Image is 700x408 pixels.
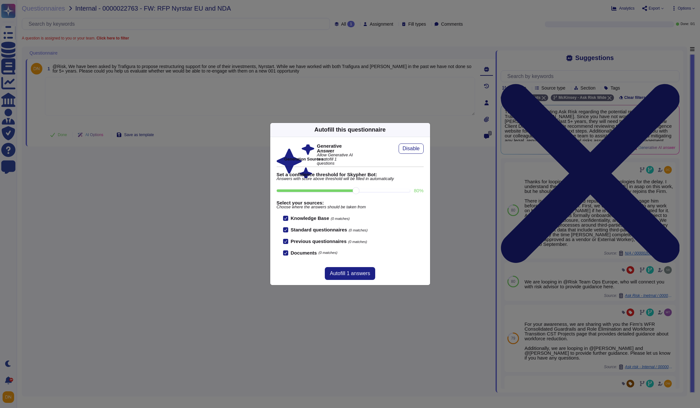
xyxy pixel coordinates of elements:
[317,153,355,165] span: Allow Generative AI to autofill 1 questions
[277,205,424,209] span: Choose where the answers should be taken from
[291,250,317,255] b: Documents
[314,126,385,134] div: Autofill this questionnaire
[318,251,337,255] span: (0 matches)
[291,239,347,244] b: Previous questionnaires
[277,177,424,181] span: Answers with score above threshold will be filled in automatically
[349,228,367,232] span: (0 matches)
[317,143,355,153] b: Generative Answer
[330,271,370,276] span: Autofill 1 answers
[348,240,367,244] span: (0 matches)
[331,217,350,221] span: (0 matches)
[399,143,423,154] button: Disable
[291,215,329,221] b: Knowledge Base
[284,157,326,161] b: Generation Sources :
[402,146,419,151] span: Disable
[414,188,423,193] label: 80 %
[277,172,424,177] b: Set a confidence threshold for Skypher Bot:
[325,267,375,280] button: Autofill 1 answers
[277,200,424,205] b: Select your sources:
[291,227,347,232] b: Standard questionnaires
